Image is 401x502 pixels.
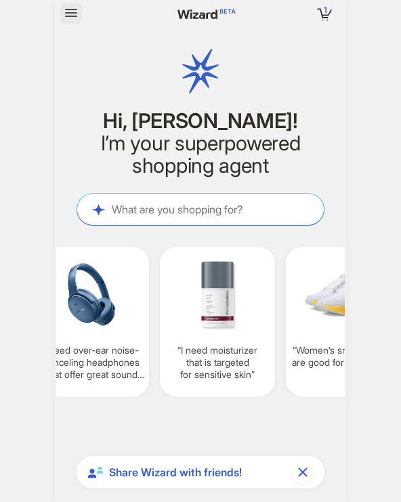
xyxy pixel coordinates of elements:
[160,247,275,396] div: I need moisturizer that is targeted for sensitive skin
[165,344,270,381] q: I need moisturizer that is targeted for sensitive skin
[39,255,144,333] img: Need%20over-ear%20noise-canceling%20headphones%20that%20offer%20great%20sound%20quality%20and%20c...
[77,110,324,132] h1: Hi, [PERSON_NAME]!
[109,465,287,480] span: Share Wizard with friends!
[77,132,324,177] h2: I’m your superpowered shopping agent
[286,247,401,396] div: Women’s sneakers that are good for long walks
[291,344,396,369] q: Women’s sneakers that are good for long walks
[291,255,396,333] img: Women's%20sneakers%20that%20are%20good%20for%20long%20walks-b9091598.png
[324,5,327,15] span: 1
[34,247,149,396] div: Need over-ear noise-canceling headphones that offer great sound quality and comfort for long use
[39,344,144,381] q: Need over-ear noise-canceling headphones that offer great sound quality and comfort for long use
[165,255,270,333] img: I%20need%20moisturizer%20that%20is%20targeted%20for%20sensitive%20skin-81681324.png
[77,456,324,488] div: Share Wizard with friends!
